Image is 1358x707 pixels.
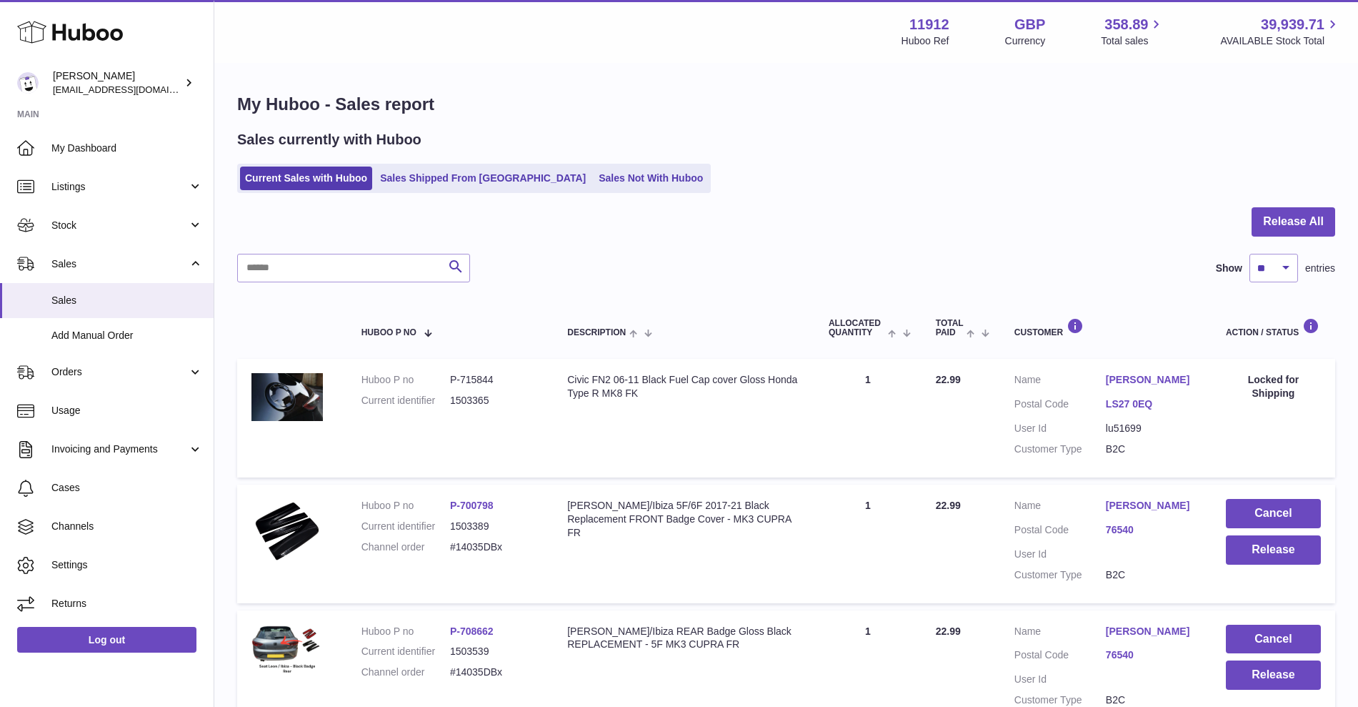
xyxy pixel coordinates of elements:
div: Huboo Ref [902,34,949,48]
dt: Postal Code [1014,397,1106,415]
dd: B2C [1106,693,1197,707]
h2: Sales currently with Huboo [237,130,421,149]
dt: User Id [1014,548,1106,561]
dt: Name [1014,373,1106,390]
dd: 1503389 [450,520,539,533]
strong: GBP [1014,15,1045,34]
dd: #14035DBx [450,666,539,679]
a: Current Sales with Huboo [240,167,372,190]
div: Action / Status [1226,318,1321,337]
dt: Customer Type [1014,568,1106,582]
a: Sales Not With Huboo [594,167,708,190]
span: Add Manual Order [51,329,203,342]
dt: Customer Type [1014,443,1106,456]
span: Huboo P no [361,328,416,337]
span: 22.99 [936,626,961,637]
dt: Postal Code [1014,523,1106,540]
span: Orders [51,365,188,379]
span: entries [1305,262,1335,275]
dd: B2C [1106,568,1197,582]
div: Customer [1014,318,1197,337]
dd: B2C [1106,443,1197,456]
label: Show [1216,262,1242,275]
dt: Name [1014,625,1106,642]
img: $_12.JPG [251,373,323,421]
span: Sales [51,294,203,307]
dt: Channel order [361,540,450,554]
span: AVAILABLE Stock Total [1220,34,1341,48]
a: [PERSON_NAME] [1106,373,1197,387]
button: Release [1226,535,1321,565]
dd: 1503539 [450,645,539,658]
dd: lu51699 [1106,422,1197,435]
img: info@carbonmyride.com [17,72,39,94]
a: Log out [17,627,196,653]
dt: Channel order [361,666,450,679]
dt: Current identifier [361,520,450,533]
span: Stock [51,219,188,232]
td: 1 [814,485,922,603]
dd: #14035DBx [450,540,539,554]
div: [PERSON_NAME]/Ibiza 5F/6F 2017-21 Black Replacement FRONT Badge Cover - MK3 CUPRA FR [567,499,800,540]
div: Civic FN2 06-11 Black Fuel Cap cover Gloss Honda Type R MK8 FK [567,373,800,400]
button: Release [1226,661,1321,690]
dt: Huboo P no [361,625,450,638]
span: Settings [51,558,203,572]
span: Invoicing and Payments [51,443,188,456]
span: Total sales [1101,34,1164,48]
h1: My Huboo - Sales report [237,93,1335,116]
dt: Huboo P no [361,499,450,513]
button: Cancel [1226,499,1321,528]
dt: Name [1014,499,1106,516]
div: Currency [1005,34,1046,48]
span: 22.99 [936,374,961,385]
a: 76540 [1106,523,1197,537]
dd: P-715844 [450,373,539,387]
strong: 11912 [909,15,949,34]
a: 358.89 Total sales [1101,15,1164,48]
a: [PERSON_NAME] [1106,499,1197,513]
a: [PERSON_NAME] [1106,625,1197,638]
span: Usage [51,404,203,417]
dt: Current identifier [361,645,450,658]
span: [EMAIL_ADDRESS][DOMAIN_NAME] [53,84,210,95]
dt: User Id [1014,673,1106,686]
span: Sales [51,257,188,271]
dt: Huboo P no [361,373,450,387]
a: LS27 0EQ [1106,397,1197,411]
a: 39,939.71 AVAILABLE Stock Total [1220,15,1341,48]
dd: 1503365 [450,394,539,407]
img: $_57.PNG [251,625,323,678]
div: Locked for Shipping [1226,373,1321,400]
span: Cases [51,481,203,495]
dt: Current identifier [361,394,450,407]
span: My Dashboard [51,142,203,155]
dt: User Id [1014,422,1106,435]
td: 1 [814,359,922,478]
span: Description [567,328,626,337]
a: Sales Shipped From [GEOGRAPHIC_DATA] [375,167,591,190]
img: $_1.PNG [251,499,323,563]
a: P-700798 [450,500,494,511]
a: P-708662 [450,626,494,637]
span: ALLOCATED Quantity [829,319,885,337]
dt: Customer Type [1014,693,1106,707]
button: Release All [1252,207,1335,237]
span: 358.89 [1104,15,1148,34]
div: [PERSON_NAME]/Ibiza REAR Badge Gloss Black REPLACEMENT - 5F MK3 CUPRA FR [567,625,800,652]
span: Listings [51,180,188,194]
span: Returns [51,597,203,610]
a: 76540 [1106,648,1197,662]
span: 22.99 [936,500,961,511]
span: 39,939.71 [1261,15,1324,34]
span: Channels [51,520,203,533]
dt: Postal Code [1014,648,1106,666]
span: Total paid [936,319,964,337]
div: [PERSON_NAME] [53,69,181,97]
button: Cancel [1226,625,1321,654]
